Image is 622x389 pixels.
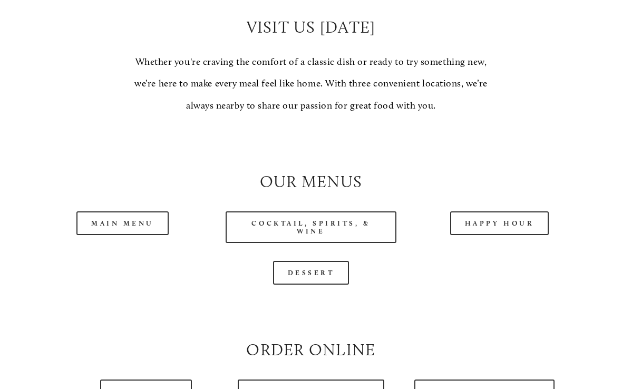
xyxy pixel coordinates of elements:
p: Whether you're craving the comfort of a classic dish or ready to try something new, we’re here to... [132,52,491,117]
a: Happy Hour [450,212,549,236]
h2: Order Online [37,339,585,362]
a: Main Menu [76,212,169,236]
a: Dessert [273,261,349,285]
a: Cocktail, Spirits, & Wine [226,212,396,244]
h2: Our Menus [37,171,585,194]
